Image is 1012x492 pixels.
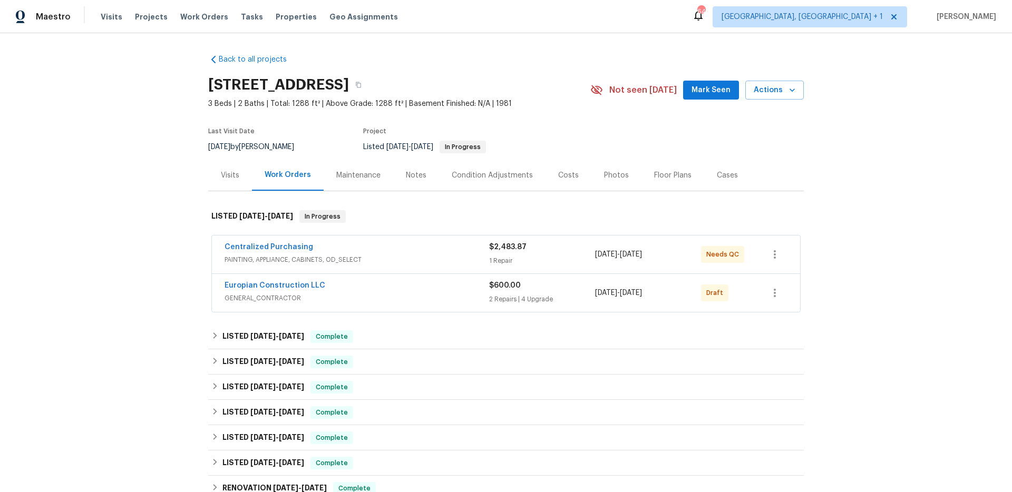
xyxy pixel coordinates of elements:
[250,358,304,365] span: -
[312,382,352,392] span: Complete
[595,288,642,298] span: -
[452,170,533,181] div: Condition Adjustments
[273,484,327,491] span: -
[250,332,304,340] span: -
[208,128,255,134] span: Last Visit Date
[386,143,433,151] span: -
[595,289,617,297] span: [DATE]
[250,408,304,416] span: -
[697,6,705,17] div: 64
[208,99,590,109] span: 3 Beds | 2 Baths | Total: 1288 ft² | Above Grade: 1288 ft² | Basement Finished: N/A | 1981
[208,400,804,425] div: LISTED [DATE]-[DATE]Complete
[336,170,381,181] div: Maintenance
[604,170,629,181] div: Photos
[683,81,739,100] button: Mark Seen
[208,143,230,151] span: [DATE]
[349,75,368,94] button: Copy Address
[312,357,352,367] span: Complete
[225,243,313,251] a: Centralized Purchasing
[312,331,352,342] span: Complete
[239,212,293,220] span: -
[754,84,795,97] span: Actions
[208,200,804,233] div: LISTED [DATE]-[DATE]In Progress
[276,12,317,22] span: Properties
[225,282,325,289] a: Europian Construction LLC
[706,288,727,298] span: Draft
[300,211,345,222] span: In Progress
[489,282,521,289] span: $600.00
[180,12,228,22] span: Work Orders
[489,243,527,251] span: $2,483.87
[558,170,579,181] div: Costs
[135,12,168,22] span: Projects
[250,332,276,340] span: [DATE]
[250,434,304,441] span: -
[222,381,304,393] h6: LISTED
[932,12,996,22] span: [PERSON_NAME]
[101,12,122,22] span: Visits
[265,170,311,180] div: Work Orders
[208,80,349,90] h2: [STREET_ADDRESS]
[241,13,263,21] span: Tasks
[312,458,352,468] span: Complete
[279,408,304,416] span: [DATE]
[268,212,293,220] span: [DATE]
[279,434,304,441] span: [DATE]
[250,434,276,441] span: [DATE]
[489,255,595,266] div: 1 Repair
[208,425,804,450] div: LISTED [DATE]-[DATE]Complete
[692,84,731,97] span: Mark Seen
[363,143,486,151] span: Listed
[620,251,642,258] span: [DATE]
[208,375,804,400] div: LISTED [DATE]-[DATE]Complete
[250,383,276,390] span: [DATE]
[279,459,304,466] span: [DATE]
[250,383,304,390] span: -
[208,450,804,476] div: LISTED [DATE]-[DATE]Complete
[595,251,617,258] span: [DATE]
[279,332,304,340] span: [DATE]
[595,249,642,260] span: -
[312,432,352,443] span: Complete
[279,383,304,390] span: [DATE]
[717,170,738,181] div: Cases
[208,349,804,375] div: LISTED [DATE]-[DATE]Complete
[654,170,692,181] div: Floor Plans
[273,484,298,491] span: [DATE]
[239,212,265,220] span: [DATE]
[208,324,804,349] div: LISTED [DATE]-[DATE]Complete
[221,170,239,181] div: Visits
[208,54,309,65] a: Back to all projects
[250,459,276,466] span: [DATE]
[36,12,71,22] span: Maestro
[363,128,386,134] span: Project
[441,144,485,150] span: In Progress
[312,407,352,418] span: Complete
[250,459,304,466] span: -
[222,457,304,469] h6: LISTED
[620,289,642,297] span: [DATE]
[225,254,489,265] span: PAINTING, APPLIANCE, CABINETS, OD_SELECT
[250,358,276,365] span: [DATE]
[406,170,426,181] div: Notes
[706,249,743,260] span: Needs QC
[279,358,304,365] span: [DATE]
[208,141,307,153] div: by [PERSON_NAME]
[250,408,276,416] span: [DATE]
[225,293,489,303] span: GENERAL_CONTRACTOR
[301,484,327,491] span: [DATE]
[329,12,398,22] span: Geo Assignments
[222,406,304,419] h6: LISTED
[745,81,804,100] button: Actions
[609,85,677,95] span: Not seen [DATE]
[722,12,883,22] span: [GEOGRAPHIC_DATA], [GEOGRAPHIC_DATA] + 1
[222,431,304,444] h6: LISTED
[222,356,304,368] h6: LISTED
[411,143,433,151] span: [DATE]
[211,210,293,223] h6: LISTED
[386,143,408,151] span: [DATE]
[489,294,595,304] div: 2 Repairs | 4 Upgrade
[222,330,304,343] h6: LISTED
